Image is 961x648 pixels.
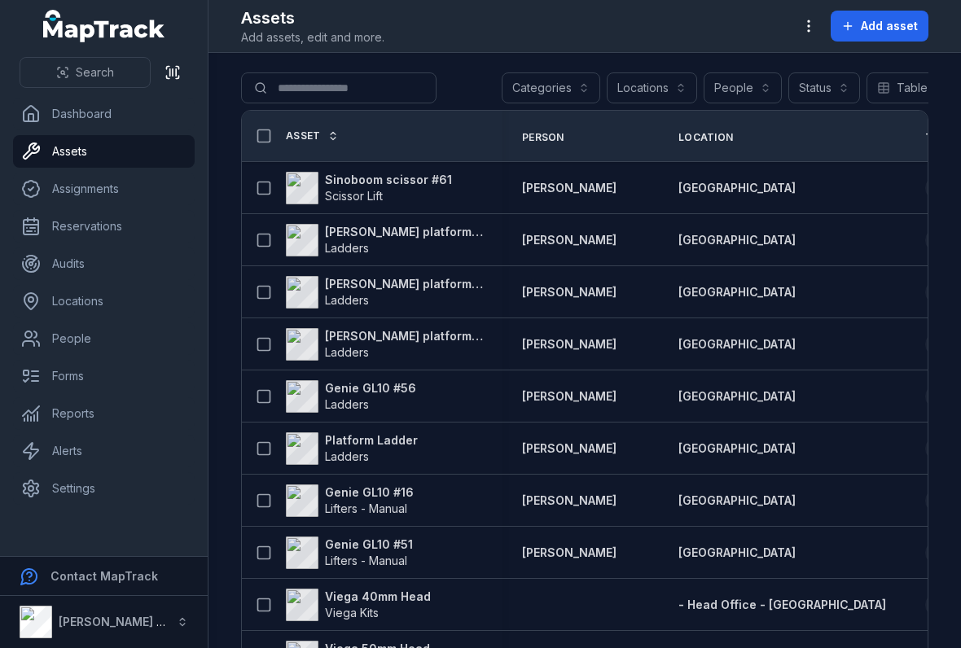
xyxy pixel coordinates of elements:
[678,233,796,247] span: [GEOGRAPHIC_DATA]
[13,173,195,205] a: Assignments
[678,232,796,248] a: [GEOGRAPHIC_DATA]
[678,284,796,300] a: [GEOGRAPHIC_DATA]
[522,180,617,196] a: [PERSON_NAME]
[502,72,600,103] button: Categories
[325,241,369,255] span: Ladders
[286,172,452,204] a: Sinoboom scissor #61Scissor Lift
[13,285,195,317] a: Locations
[286,432,418,465] a: Platform LadderLadders
[831,11,928,42] button: Add asset
[241,7,384,29] h2: Assets
[13,98,195,130] a: Dashboard
[325,589,431,605] strong: Viega 40mm Head
[678,337,796,351] span: [GEOGRAPHIC_DATA]
[43,10,165,42] a: MapTrack
[522,232,617,248] a: [PERSON_NAME]
[286,536,413,569] a: Genie GL10 #51Lifters - Manual
[325,536,413,553] strong: Genie GL10 #51
[13,435,195,467] a: Alerts
[325,606,379,620] span: Viega Kits
[867,72,956,103] button: Table
[788,72,860,103] button: Status
[13,210,195,243] a: Reservations
[678,285,796,299] span: [GEOGRAPHIC_DATA]
[286,224,483,256] a: [PERSON_NAME] platform ladderLadders
[325,432,418,449] strong: Platform Ladder
[522,545,617,561] a: [PERSON_NAME]
[286,589,431,621] a: Viega 40mm HeadViega Kits
[325,449,369,463] span: Ladders
[325,484,414,501] strong: Genie GL10 #16
[325,554,407,567] span: Lifters - Manual
[325,276,483,292] strong: [PERSON_NAME] platform ladder
[325,224,483,240] strong: [PERSON_NAME] platform ladder
[522,440,617,457] a: [PERSON_NAME]
[325,380,416,396] strong: Genie GL10 #56
[522,493,617,509] a: [PERSON_NAME]
[678,389,796,403] span: [GEOGRAPHIC_DATA]
[325,345,369,359] span: Ladders
[325,172,452,188] strong: Sinoboom scissor #61
[13,397,195,430] a: Reports
[13,360,195,392] a: Forms
[286,129,321,142] span: Asset
[241,29,384,46] span: Add assets, edit and more.
[325,189,383,203] span: Scissor Lift
[20,57,151,88] button: Search
[13,247,195,280] a: Audits
[678,388,796,405] a: [GEOGRAPHIC_DATA]
[325,501,407,515] span: Lifters - Manual
[678,597,886,613] a: - Head Office - [GEOGRAPHIC_DATA]
[678,181,796,195] span: [GEOGRAPHIC_DATA]
[861,18,918,34] span: Add asset
[286,380,416,413] a: Genie GL10 #56Ladders
[678,493,796,507] span: [GEOGRAPHIC_DATA]
[678,441,796,455] span: [GEOGRAPHIC_DATA]
[678,336,796,352] a: [GEOGRAPHIC_DATA]
[286,129,339,142] a: Asset
[13,472,195,505] a: Settings
[678,598,886,611] span: - Head Office - [GEOGRAPHIC_DATA]
[678,545,796,559] span: [GEOGRAPHIC_DATA]
[13,135,195,168] a: Assets
[678,131,733,144] span: Location
[925,131,947,144] span: Tag
[13,322,195,355] a: People
[325,328,483,344] strong: [PERSON_NAME] platform ladder
[704,72,782,103] button: People
[678,180,796,196] a: [GEOGRAPHIC_DATA]
[522,388,617,405] a: [PERSON_NAME]
[59,615,172,628] strong: [PERSON_NAME] Air
[522,131,564,144] span: Person
[522,336,617,352] a: [PERSON_NAME]
[286,328,483,361] a: [PERSON_NAME] platform ladderLadders
[607,72,697,103] button: Locations
[325,397,369,411] span: Ladders
[286,276,483,309] a: [PERSON_NAME] platform ladderLadders
[76,64,114,81] span: Search
[325,293,369,307] span: Ladders
[286,484,414,517] a: Genie GL10 #16Lifters - Manual
[678,440,796,457] a: [GEOGRAPHIC_DATA]
[522,284,617,300] a: [PERSON_NAME]
[678,493,796,509] a: [GEOGRAPHIC_DATA]
[678,545,796,561] a: [GEOGRAPHIC_DATA]
[50,569,158,583] strong: Contact MapTrack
